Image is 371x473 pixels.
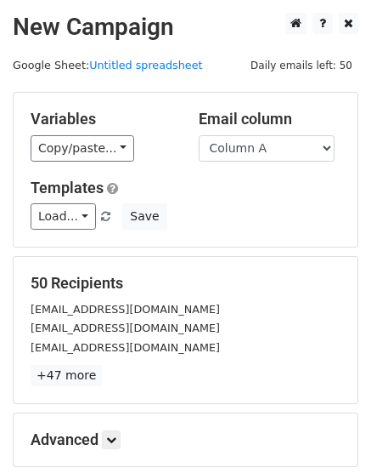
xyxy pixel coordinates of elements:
a: +47 more [31,365,102,386]
button: Save [122,203,166,230]
a: Daily emails left: 50 [245,59,358,71]
h5: Variables [31,110,173,128]
h5: Email column [199,110,341,128]
a: Copy/paste... [31,135,134,162]
h2: New Campaign [13,13,358,42]
a: Templates [31,179,104,197]
small: Google Sheet: [13,59,203,71]
small: [EMAIL_ADDRESS][DOMAIN_NAME] [31,322,220,334]
a: Load... [31,203,96,230]
h5: Advanced [31,430,340,449]
span: Daily emails left: 50 [245,56,358,75]
h5: 50 Recipients [31,274,340,293]
a: Untitled spreadsheet [89,59,202,71]
small: [EMAIL_ADDRESS][DOMAIN_NAME] [31,341,220,354]
small: [EMAIL_ADDRESS][DOMAIN_NAME] [31,303,220,316]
